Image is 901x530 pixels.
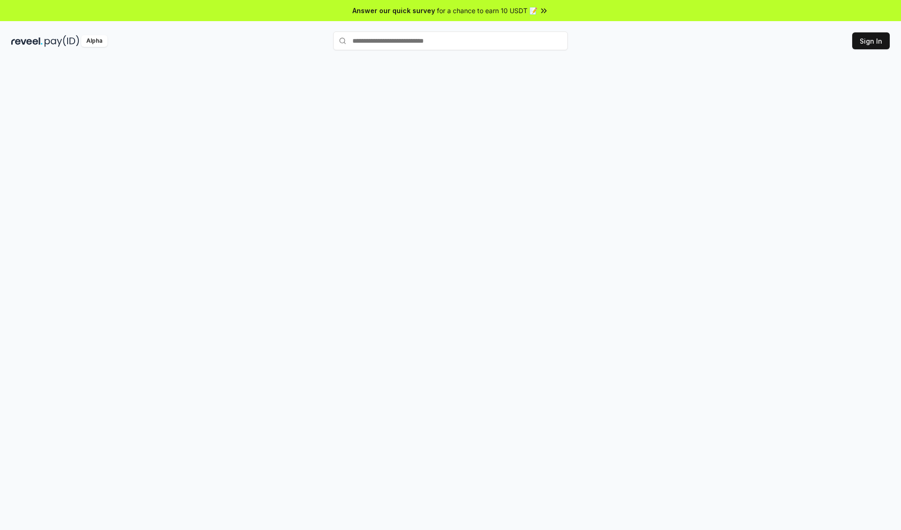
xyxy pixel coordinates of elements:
span: Answer our quick survey [352,6,435,15]
span: for a chance to earn 10 USDT 📝 [437,6,537,15]
div: Alpha [81,35,107,47]
img: pay_id [45,35,79,47]
button: Sign In [852,32,890,49]
img: reveel_dark [11,35,43,47]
